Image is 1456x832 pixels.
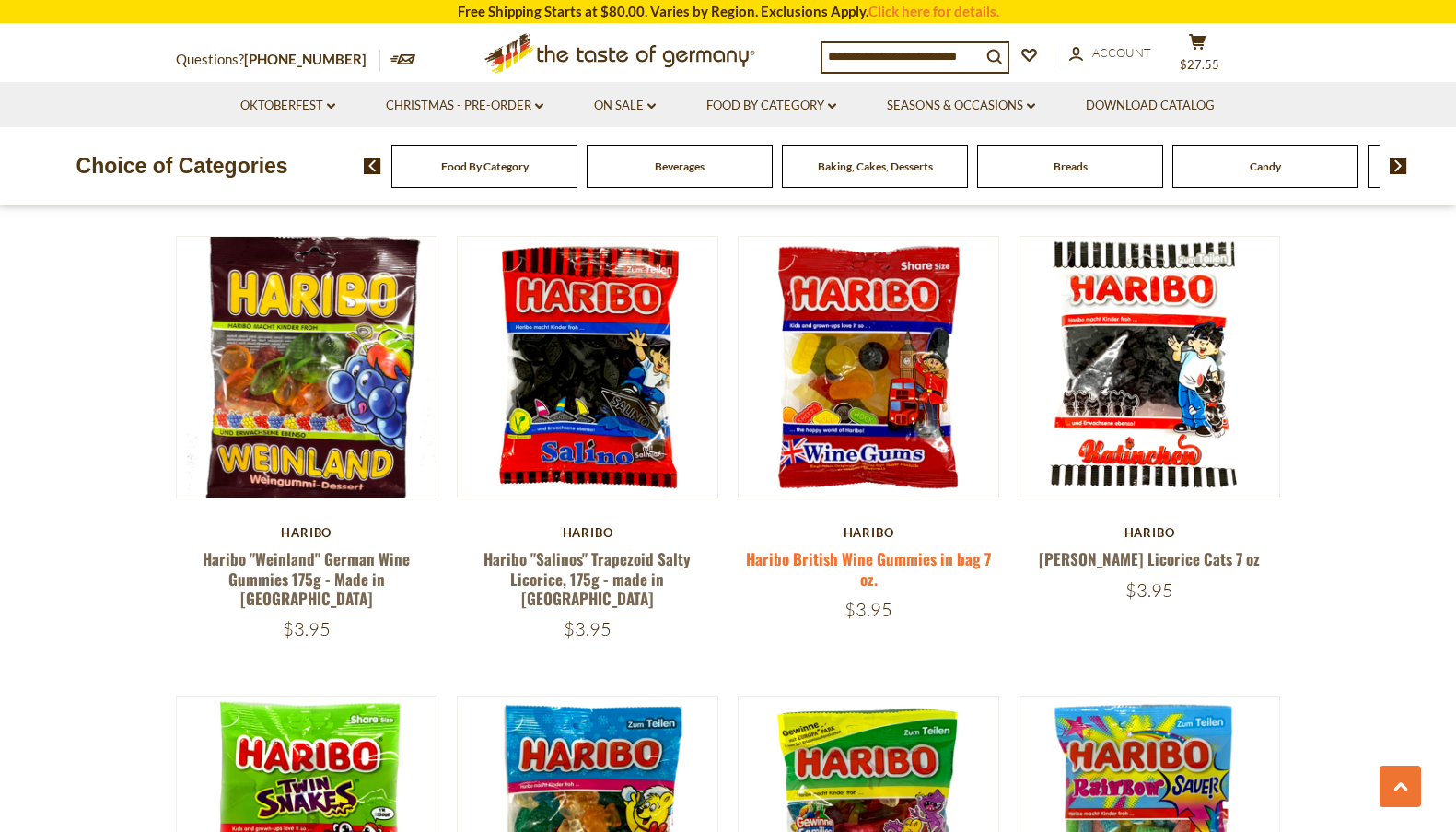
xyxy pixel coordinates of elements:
a: Oktoberfest [240,96,335,116]
span: $3.95 [1125,579,1173,602]
a: Haribo British Wine Gummies in bag 7 oz. [746,547,991,590]
img: Haribo [1019,237,1280,498]
a: Food By Category [441,159,529,173]
p: Questions? [176,48,380,72]
a: Seasons & Occasions [887,96,1035,116]
span: $3.95 [283,617,331,640]
a: Candy [1250,159,1281,173]
img: Haribo [739,237,999,498]
div: Haribo [1019,525,1281,540]
div: Haribo [738,525,1000,540]
a: Click here for details. [868,3,999,19]
a: Beverages [655,159,705,173]
a: Haribo "Salinos" Trapezoid Salty Licorice, 175g - made in [GEOGRAPHIC_DATA] [483,547,691,610]
span: $3.95 [564,617,612,640]
a: Account [1069,43,1151,64]
span: Account [1092,45,1151,60]
a: Food By Category [706,96,836,116]
img: next arrow [1390,158,1407,174]
span: $27.55 [1180,57,1219,72]
div: Haribo [457,525,719,540]
button: $27.55 [1171,33,1226,79]
a: [PHONE_NUMBER] [244,51,367,67]
a: Haribo "Weinland" German Wine Gummies 175g - Made in [GEOGRAPHIC_DATA] [203,547,410,610]
a: Download Catalog [1086,96,1215,116]
div: Haribo [176,525,438,540]
img: Haribo [458,237,718,498]
a: On Sale [594,96,656,116]
a: [PERSON_NAME] Licorice Cats 7 oz [1039,547,1260,570]
img: previous arrow [364,158,381,174]
img: Haribo [177,237,437,498]
a: Christmas - PRE-ORDER [386,96,543,116]
span: $3.95 [844,598,892,621]
a: Breads [1054,159,1088,173]
a: Baking, Cakes, Desserts [818,159,933,173]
